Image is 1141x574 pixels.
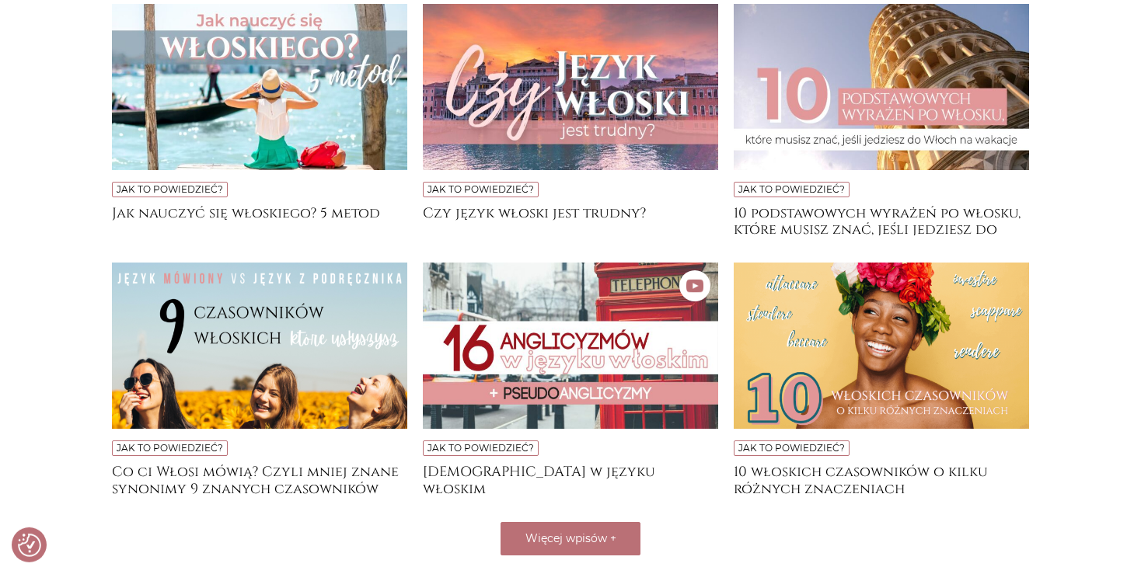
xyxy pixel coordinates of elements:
[112,464,407,495] a: Co ci Włosi mówią? Czyli mniej znane synonimy 9 znanych czasowników
[427,183,534,195] a: Jak to powiedzieć?
[427,442,534,454] a: Jak to powiedzieć?
[423,464,718,495] a: [DEMOGRAPHIC_DATA] w języku włoskim
[117,442,223,454] a: Jak to powiedzieć?
[610,531,616,545] span: +
[734,205,1029,236] a: 10 podstawowych wyrażeń po włosku, które musisz znać, jeśli jedziesz do [GEOGRAPHIC_DATA] na wakacje
[738,183,845,195] a: Jak to powiedzieć?
[117,183,223,195] a: Jak to powiedzieć?
[738,442,845,454] a: Jak to powiedzieć?
[18,534,41,557] img: Revisit consent button
[112,205,407,236] a: Jak nauczyć się włoskiego? 5 metod
[525,531,607,545] span: Więcej wpisów
[423,205,718,236] a: Czy język włoski jest trudny?
[734,464,1029,495] a: 10 włoskich czasowników o kilku różnych znaczeniach
[501,522,640,555] button: Więcej wpisów +
[18,534,41,557] button: Preferencje co do zgód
